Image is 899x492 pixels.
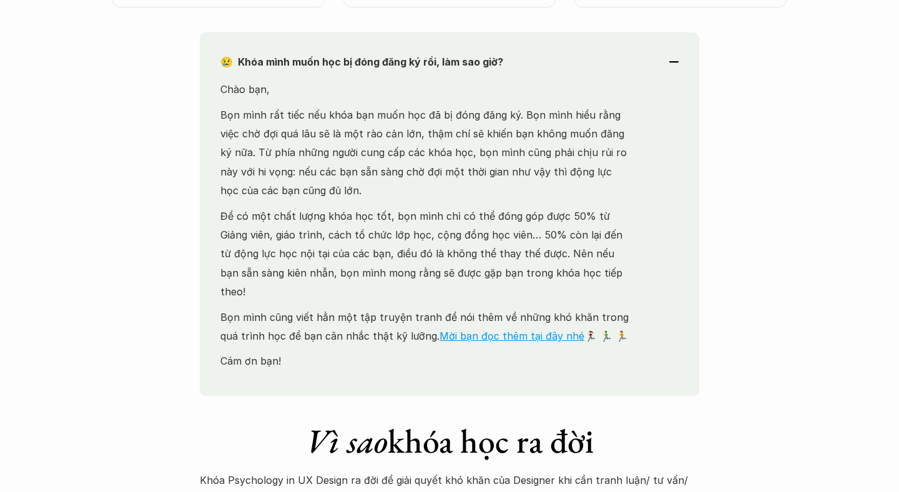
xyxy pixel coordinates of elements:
[220,207,633,302] p: Để có một chất lượng khóa học tốt, bọn mình chỉ có thể đóng góp được 50% từ Giảng viên, giáo trìn...
[220,352,633,370] p: Cám ơn bạn!
[200,421,699,461] h1: khóa học ra đời
[220,80,633,99] p: Chào bạn,
[440,330,584,342] a: Mời bạn đọc thêm tại đây nhé
[220,308,633,346] p: Bọn mình cũng viết hẳn một tập truyện tranh để nói thêm về những khó khăn trong quá trình học để ...
[220,56,503,68] strong: 😢 Khóa mình muốn học bị đóng đăng ký rồi, làm sao giờ?
[220,106,633,200] p: Bọn mình rất tiếc nếu khóa bạn muốn học đã bị đóng đăng ký. Bọn mình hiểu rằng việc chờ đợi quá l...
[306,419,388,463] em: Vì sao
